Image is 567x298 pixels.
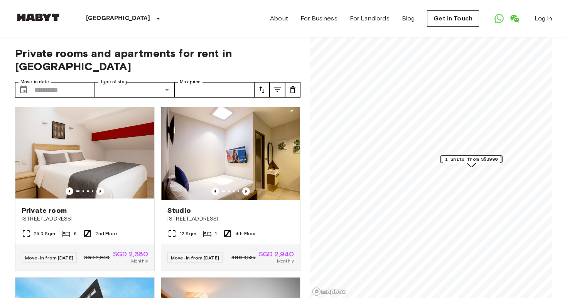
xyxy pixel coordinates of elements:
button: tune [270,82,285,98]
span: 4th Floor [235,230,256,237]
button: Previous image [242,187,250,195]
a: Mapbox logo [312,287,346,296]
span: Monthly [131,258,148,264]
button: Previous image [211,187,219,195]
img: Marketing picture of unit SG-01-127-001-001 [15,107,154,200]
a: For Landlords [350,14,390,23]
span: 1 units from S$3990 [445,156,498,163]
span: SGD 2,940 [84,254,110,261]
label: Type of stay [100,79,127,85]
span: Monthly [277,258,294,264]
span: Move-in from [DATE] [25,255,73,261]
button: tune [285,82,300,98]
span: 2nd Floor [95,230,117,237]
button: Previous image [96,187,104,195]
span: Move-in from [DATE] [171,255,219,261]
span: SGD 2,940 [259,251,294,258]
button: tune [254,82,270,98]
label: Move-in date [20,79,49,85]
a: For Business [300,14,337,23]
div: Map marker [440,155,502,167]
a: Marketing picture of unit SG-01-110-033-001Previous imagePrevious imageStudio[STREET_ADDRESS]12 S... [161,107,300,271]
a: About [270,14,288,23]
span: SGD 3,535 [231,254,255,261]
a: Get in Touch [427,10,479,27]
button: Previous image [66,187,73,195]
span: SGD 2,380 [113,251,148,258]
a: Open WeChat [507,11,522,26]
a: Open WhatsApp [491,11,507,26]
span: Private rooms and apartments for rent in [GEOGRAPHIC_DATA] [15,47,300,73]
a: Marketing picture of unit SG-01-127-001-001Previous imagePrevious imagePrivate room[STREET_ADDRES... [15,107,155,271]
span: Studio [167,206,191,215]
span: [STREET_ADDRESS] [167,215,294,223]
div: Map marker [442,155,501,167]
span: 25.3 Sqm [34,230,55,237]
img: Habyt [15,13,61,21]
p: [GEOGRAPHIC_DATA] [86,14,150,23]
span: [STREET_ADDRESS] [22,215,148,223]
span: 1 [215,230,217,237]
label: Max price [180,79,201,85]
span: 6 [74,230,77,237]
a: Log in [535,14,552,23]
span: 12 Sqm [180,230,196,237]
button: Choose date [16,82,31,98]
a: Blog [402,14,415,23]
img: Marketing picture of unit SG-01-110-033-001 [161,107,300,200]
span: Private room [22,206,67,215]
